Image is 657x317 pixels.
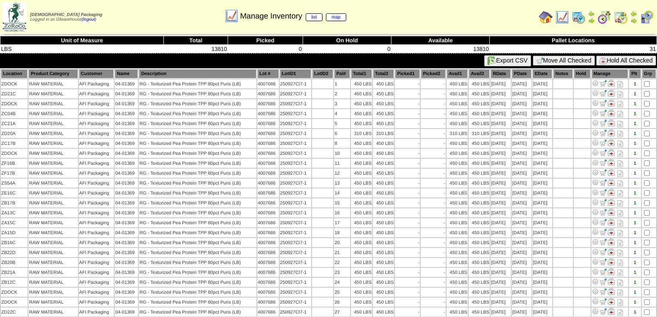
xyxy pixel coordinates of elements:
td: RG - Texturized Pea Protein TPP 80pct Puris (LB) [139,129,256,138]
td: [DATE] [512,149,532,158]
td: RG - Texturized Pea Protein TPP 80pct Puris (LB) [139,139,256,148]
span: Manage Inventory [240,12,346,21]
td: ZD21C [1,89,28,98]
th: Plt [629,69,641,78]
th: RDate [491,69,511,78]
a: list [306,13,322,21]
td: [DATE] [491,129,511,138]
img: Manage Hold [608,199,615,206]
button: Export CSV [484,55,531,66]
td: - [421,89,446,98]
img: Manage Hold [608,189,615,196]
img: Adjust [592,129,599,136]
div: 1 [629,91,640,97]
td: 250927CI7-1 [280,119,311,128]
th: Grp [642,69,656,78]
img: Manage Hold [608,298,615,305]
i: Note [617,101,623,107]
img: Adjust [592,209,599,216]
img: Adjust [592,229,599,235]
td: 4007686 [257,139,279,148]
td: [DATE] [532,119,552,128]
td: 04-01369 [115,159,138,168]
img: Adjust [592,189,599,196]
td: - [395,159,420,168]
img: Adjust [592,308,599,315]
td: 450 LBS [373,89,394,98]
th: Avail2 [469,69,490,78]
td: - [395,99,420,108]
span: Logged in as Gfwarehouse [30,13,102,22]
td: 13810 [391,45,490,53]
td: 1 [334,79,350,88]
td: 450 LBS [373,109,394,118]
td: [DATE] [512,119,532,128]
td: 450 LBS [469,149,490,158]
i: Note [617,141,623,147]
th: PDate [512,69,532,78]
th: Customer [79,69,114,78]
div: 1 [629,82,640,87]
div: 1 [629,111,640,116]
td: 8 [334,139,350,148]
img: Adjust [592,139,599,146]
img: Adjust [592,100,599,107]
td: - [395,89,420,98]
img: Manage Hold [608,159,615,166]
img: Move [600,139,607,146]
td: RAW MATERIAL [28,79,78,88]
img: Adjust [592,239,599,245]
img: Adjust [592,179,599,186]
div: 1 [629,151,640,156]
img: Move [600,110,607,116]
td: AFI Packaging [79,109,114,118]
div: 1 [629,141,640,146]
td: [DATE] [512,109,532,118]
img: Move [600,189,607,196]
img: Manage Hold [608,139,615,146]
td: 13810 [164,45,228,53]
th: Unit of Measure [0,36,164,45]
td: 4007686 [257,99,279,108]
img: Adjust [592,268,599,275]
td: 450 LBS [447,109,468,118]
td: 11 [334,159,350,168]
td: 6 [334,129,350,138]
img: Manage Hold [608,258,615,265]
td: AFI Packaging [79,89,114,98]
td: [DATE] [491,109,511,118]
td: 450 LBS [373,119,394,128]
span: [DEMOGRAPHIC_DATA] Packaging [30,13,102,17]
td: 450 LBS [351,99,372,108]
td: [DATE] [532,139,552,148]
td: ZDOCK [1,79,28,88]
img: Adjust [592,258,599,265]
td: 3 [334,99,350,108]
td: 4007686 [257,109,279,118]
td: 2 [334,89,350,98]
img: Move [600,149,607,156]
button: Move All Checked [533,56,595,66]
td: 04-01369 [115,89,138,98]
td: AFI Packaging [79,139,114,148]
td: 250927CI7-1 [280,109,311,118]
td: [DATE] [491,149,511,158]
td: - [421,159,446,168]
img: Adjust [592,169,599,176]
img: calendarblend.gif [598,10,611,24]
td: RAW MATERIAL [28,119,78,128]
td: RAW MATERIAL [28,89,78,98]
img: Move [600,209,607,216]
i: Note [617,91,623,97]
td: - [395,79,420,88]
img: Move [600,229,607,235]
th: Manage [591,69,629,78]
img: Manage Hold [608,110,615,116]
img: Manage Hold [608,268,615,275]
td: RAW MATERIAL [28,159,78,168]
td: 450 LBS [469,79,490,88]
img: Manage Hold [608,90,615,97]
img: Move [600,199,607,206]
td: [DATE] [491,89,511,98]
td: 450 LBS [351,79,372,88]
